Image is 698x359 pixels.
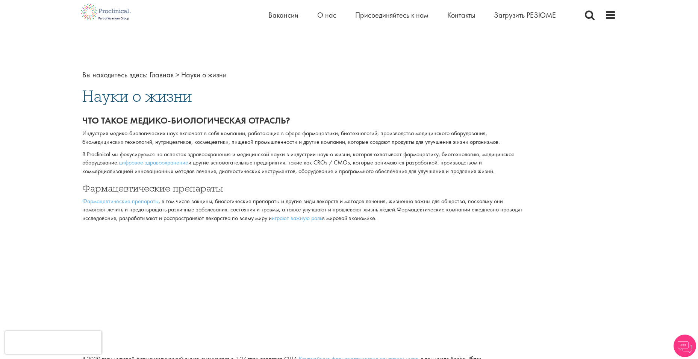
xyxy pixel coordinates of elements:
[82,158,495,175] ya-tr-span: и другие вспомогательные предприятия, такие как CROs / CMOs, которые занимаются разработкой, прои...
[674,335,696,357] img: Чат-Бот
[82,129,500,146] ya-tr-span: Индустрия медико-биологических наук включает в себя компании, работающие в сфере фармацевтики, би...
[494,10,556,20] a: Загрузить РЕЗЮМЕ
[119,158,188,166] a: цифровое здравоохранение
[82,182,223,194] ya-tr-span: Фармацевтические препараты
[82,197,503,214] ya-tr-span: , в том числе вакцины, биологические препараты и другие виды лекарств и методов лечения, жизненно...
[322,214,377,222] ya-tr-span: в мировой экономике.
[150,70,174,80] ya-tr-span: Главная
[5,331,101,354] iframe: Рекапча
[355,10,428,20] a: Присоединяйтесь к нам
[82,115,290,126] ya-tr-span: Что такое медико-биологическая отрасль?
[82,205,522,222] ya-tr-span: Фармацевтические компании ежедневно проводят исследования, разрабатывают и распространяют лекарст...
[82,197,159,205] a: Фармацевтические препараты
[317,10,336,20] a: О нас
[82,150,515,167] ya-tr-span: В Proclinical мы фокусируемся на аспектах здравоохранения и медицинской науки в индустрии наук о ...
[181,70,227,80] ya-tr-span: Науки о жизни
[150,70,174,80] a: ссылка на панировочные сухари
[272,214,322,222] a: играют важную роль
[176,70,179,80] ya-tr-span: >
[268,10,298,20] a: Вакансии
[82,86,192,106] ya-tr-span: Науки о жизни
[447,10,475,20] a: Контакты
[82,70,148,80] ya-tr-span: Вы находитесь здесь:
